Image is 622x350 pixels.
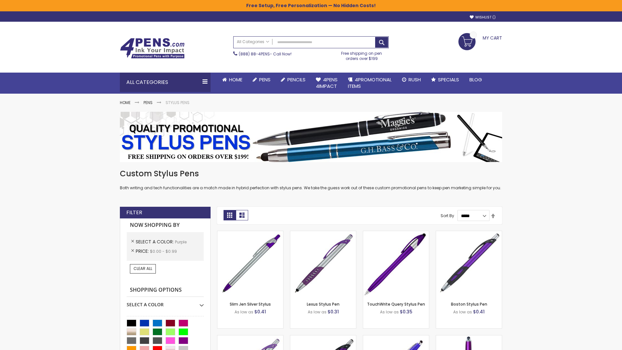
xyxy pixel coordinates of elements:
[328,309,339,315] span: $0.31
[120,112,502,162] img: Stylus Pens
[436,231,502,297] img: Boston Stylus Pen-Purple
[217,231,283,236] a: Slim Jen Silver Stylus-Purple
[400,309,412,315] span: $0.35
[451,301,487,307] a: Boston Stylus Pen
[343,73,397,94] a: 4PROMOTIONALITEMS
[469,76,482,83] span: Blog
[144,100,153,105] a: Pens
[290,335,356,341] a: Lexus Metallic Stylus Pen-Purple
[136,248,150,254] span: Price
[235,309,253,315] span: As low as
[316,76,338,89] span: 4Pens 4impact
[127,297,204,308] div: Select A Color
[276,73,311,87] a: Pencils
[127,218,204,232] strong: Now Shopping by
[239,51,270,57] a: (888) 88-4PENS
[367,301,425,307] a: TouchWrite Query Stylus Pen
[335,48,389,61] div: Free shipping on pen orders over $199
[127,283,204,297] strong: Shopping Options
[436,231,502,236] a: Boston Stylus Pen-Purple
[237,39,269,44] span: All Categories
[166,100,190,105] strong: Stylus Pens
[133,266,152,271] span: Clear All
[217,335,283,341] a: Boston Silver Stylus Pen-Purple
[380,309,399,315] span: As low as
[438,76,459,83] span: Specials
[234,37,272,47] a: All Categories
[259,76,271,83] span: Pens
[120,100,131,105] a: Home
[470,15,496,20] a: Wishlist
[308,309,327,315] span: As low as
[464,73,487,87] a: Blog
[397,73,426,87] a: Rush
[229,76,242,83] span: Home
[363,335,429,341] a: Sierra Stylus Twist Pen-Purple
[120,38,185,59] img: 4Pens Custom Pens and Promotional Products
[441,213,454,218] label: Sort By
[436,335,502,341] a: TouchWrite Command Stylus Pen-Purple
[224,210,236,220] strong: Grid
[217,73,248,87] a: Home
[307,301,340,307] a: Lexus Stylus Pen
[290,231,356,297] img: Lexus Stylus Pen-Purple
[120,73,211,92] div: All Categories
[287,76,305,83] span: Pencils
[409,76,421,83] span: Rush
[453,309,472,315] span: As low as
[290,231,356,236] a: Lexus Stylus Pen-Purple
[426,73,464,87] a: Specials
[311,73,343,94] a: 4Pens4impact
[230,301,271,307] a: Slim Jen Silver Stylus
[239,51,292,57] span: - Call Now!
[473,309,485,315] span: $0.41
[363,231,429,236] a: TouchWrite Query Stylus Pen-Purple
[150,249,177,254] span: $0.00 - $0.99
[363,231,429,297] img: TouchWrite Query Stylus Pen-Purple
[248,73,276,87] a: Pens
[130,264,156,273] a: Clear All
[136,239,175,245] span: Select A Color
[120,169,502,191] div: Both writing and tech functionalities are a match made in hybrid perfection with stylus pens. We ...
[120,169,502,179] h1: Custom Stylus Pens
[348,76,392,89] span: 4PROMOTIONAL ITEMS
[175,239,187,245] span: Purple
[126,209,142,216] strong: Filter
[254,309,266,315] span: $0.41
[217,231,283,297] img: Slim Jen Silver Stylus-Purple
